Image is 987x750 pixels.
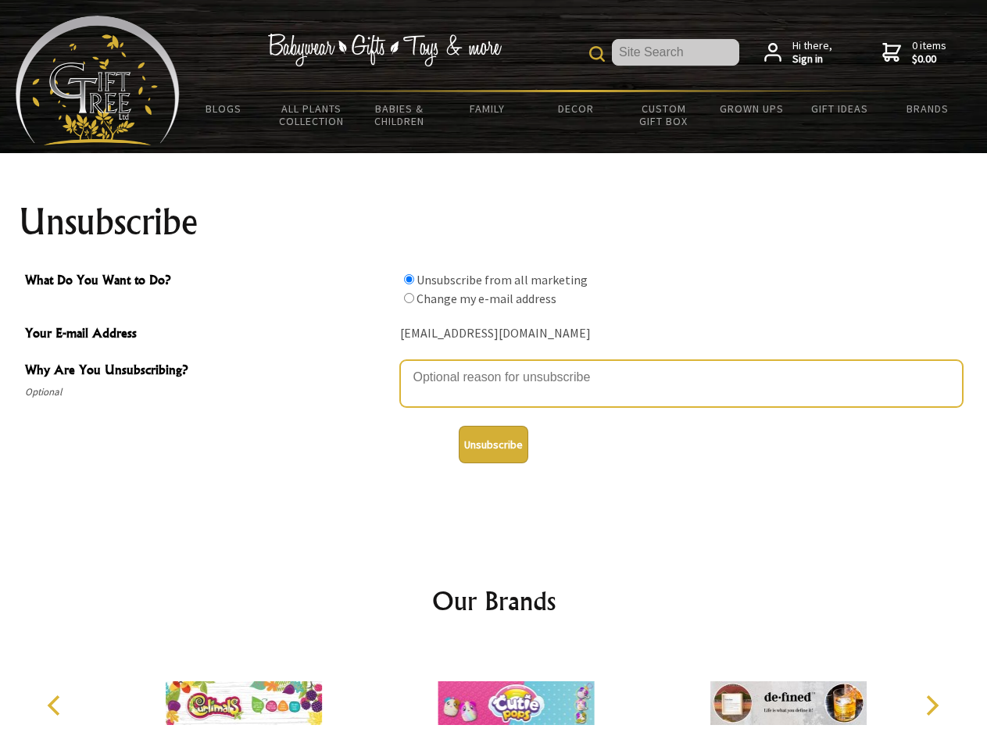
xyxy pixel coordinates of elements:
span: 0 items [912,38,946,66]
input: Site Search [612,39,739,66]
input: What Do You Want to Do? [404,274,414,284]
a: Brands [884,92,972,125]
a: 0 items$0.00 [882,39,946,66]
span: Why Are You Unsubscribing? [25,360,392,383]
span: Hi there, [792,39,832,66]
label: Change my e-mail address [417,291,556,306]
a: Gift Ideas [796,92,884,125]
button: Unsubscribe [459,426,528,463]
button: Next [914,688,949,723]
input: What Do You Want to Do? [404,293,414,303]
textarea: Why Are You Unsubscribing? [400,360,963,407]
label: Unsubscribe from all marketing [417,272,588,287]
a: Family [444,92,532,125]
a: BLOGS [180,92,268,125]
span: What Do You Want to Do? [25,270,392,293]
a: Babies & Children [356,92,444,137]
a: All Plants Collection [268,92,356,137]
img: product search [589,46,605,62]
img: Babywear - Gifts - Toys & more [267,34,502,66]
img: Babyware - Gifts - Toys and more... [16,16,180,145]
a: Grown Ups [707,92,796,125]
span: Your E-mail Address [25,323,392,346]
strong: $0.00 [912,52,946,66]
button: Previous [39,688,73,723]
div: [EMAIL_ADDRESS][DOMAIN_NAME] [400,322,963,346]
span: Optional [25,383,392,402]
h1: Unsubscribe [19,203,969,241]
a: Custom Gift Box [620,92,708,137]
h2: Our Brands [31,582,957,620]
a: Hi there,Sign in [764,39,832,66]
a: Decor [531,92,620,125]
strong: Sign in [792,52,832,66]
